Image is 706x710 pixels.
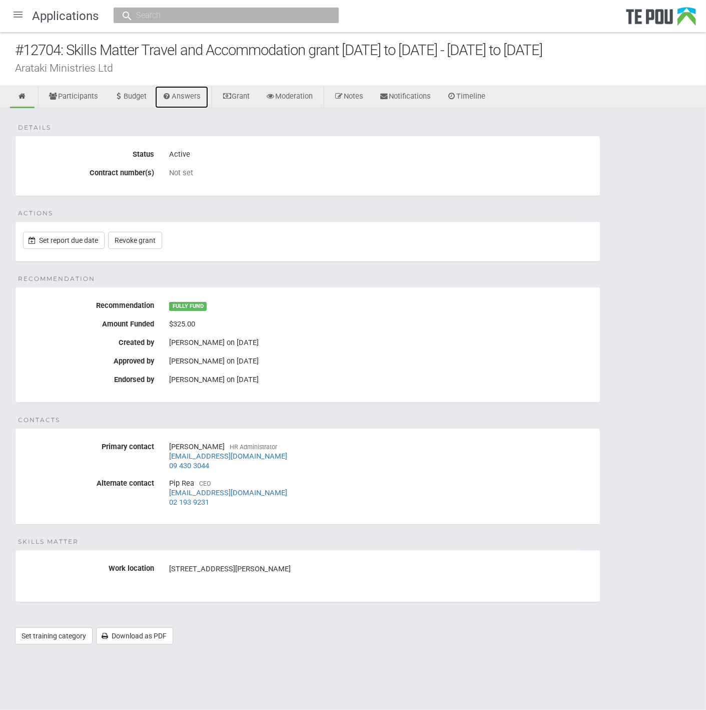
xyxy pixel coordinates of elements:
[18,416,60,425] span: Contacts
[16,165,162,177] label: Contract number(s)
[16,334,162,347] label: Created by
[169,564,592,574] address: [STREET_ADDRESS][PERSON_NAME]
[230,443,277,451] span: HR Administrator
[169,316,592,333] div: $325.00
[169,452,287,461] a: [EMAIL_ADDRESS][DOMAIN_NAME]
[169,475,592,510] div: Pip Rea
[215,86,257,108] a: Grant
[258,86,320,108] a: Moderation
[18,274,95,283] span: Recommendation
[16,372,162,384] label: Endorsed by
[18,123,51,132] span: Details
[16,146,162,159] label: Status
[169,488,287,497] a: [EMAIL_ADDRESS][DOMAIN_NAME]
[169,375,592,384] div: [PERSON_NAME] on [DATE]
[16,316,162,328] label: Amount Funded
[169,338,592,347] div: [PERSON_NAME] on [DATE]
[327,86,371,108] a: Notes
[169,357,592,366] div: [PERSON_NAME] on [DATE]
[169,439,592,474] div: [PERSON_NAME]
[169,146,592,163] div: Active
[133,10,309,21] input: Search
[107,86,154,108] a: Budget
[16,560,162,573] label: Work location
[199,480,211,487] span: CEO
[23,232,105,249] a: Set report due date
[169,461,209,470] a: 09 430 3044
[372,86,438,108] a: Notifications
[108,232,162,249] a: Revoke grant
[96,627,173,644] a: Download as PDF
[155,86,209,108] a: Answers
[16,353,162,366] label: Approved by
[16,475,162,488] label: Alternate contact
[41,86,106,108] a: Participants
[169,498,209,507] a: 02 193 9231
[18,537,79,546] span: Skills Matter
[169,168,592,177] div: Not set
[18,209,53,218] span: Actions
[15,63,706,73] div: Arataki Ministries Ltd
[169,302,207,311] span: FULLY FUND
[16,297,162,310] label: Recommendation
[15,627,93,644] a: Set training category
[439,86,493,108] a: Timeline
[16,439,162,451] label: Primary contact
[15,40,706,61] div: #12704: Skills Matter Travel and Accommodation grant [DATE] to [DATE] - [DATE] to [DATE]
